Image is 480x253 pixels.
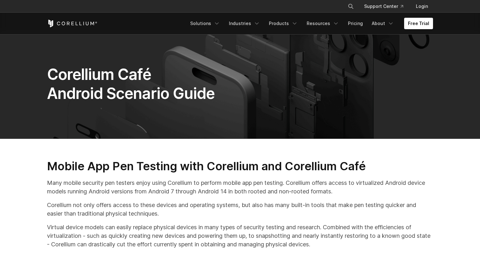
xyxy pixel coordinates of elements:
[186,18,224,29] a: Solutions
[411,1,433,12] a: Login
[265,18,302,29] a: Products
[47,178,433,196] p: Many mobile security pen testers enjoy using Corellium to perform mobile app pen testing. Corelli...
[47,65,215,103] span: Corellium Café Android Scenario Guide
[368,18,398,29] a: About
[225,18,264,29] a: Industries
[344,18,367,29] a: Pricing
[47,201,433,218] p: Corellium not only offers access to these devices and operating systems, but also has many built-...
[303,18,343,29] a: Resources
[47,223,433,249] p: Virtual device models can easily replace physical devices in many types of security testing and r...
[404,18,433,29] a: Free Trial
[340,1,433,12] div: Navigation Menu
[47,159,433,173] h2: Mobile App Pen Testing with Corellium and Corellium Café
[345,1,357,12] button: Search
[186,18,433,29] div: Navigation Menu
[359,1,408,12] a: Support Center
[47,20,97,27] a: Corellium Home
